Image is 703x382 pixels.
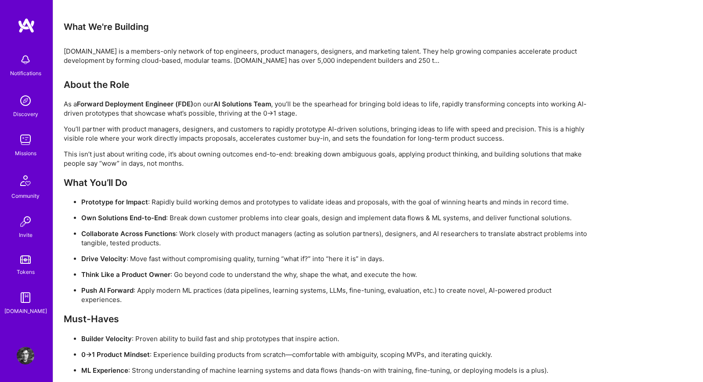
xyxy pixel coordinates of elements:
p: : Apply modern ML practices (data pipelines, learning systems, LLMs, fine-tuning, evaluation, etc... [81,286,591,304]
p: : Proven ability to build fast and ship prototypes that inspire action. [81,334,591,343]
strong: ML Experience [81,366,128,375]
strong: Forward Deployment Engineer (FDE) [77,100,193,108]
strong: Think Like a Product Owner [81,270,170,279]
img: discovery [17,92,34,109]
strong: AI Solutions Team [214,100,271,108]
strong: What You’ll Do [64,177,127,188]
strong: Collaborate Across Functions [81,229,176,238]
p: : Break down customer problems into clear goals, design and implement data flows & ML systems, an... [81,213,591,222]
img: Community [15,170,36,191]
p: You’ll partner with product managers, designers, and customers to rapidly prototype AI-driven sol... [64,124,591,143]
p: This isn’t just about writing code, it’s about owning outcomes end-to-end: breaking down ambiguou... [64,149,591,168]
strong: About the Role [64,79,129,90]
p: : Go beyond code to understand the why, shape the what, and execute the how. [81,270,591,279]
p: : Move fast without compromising quality, turning “what if?” into “here it is” in days. [81,254,591,263]
p: : Experience building products from scratch—comfortable with ambiguity, scoping MVPs, and iterati... [81,350,591,359]
div: What We're Building [64,21,591,33]
img: guide book [17,289,34,306]
strong: Own Solutions End-to-End [81,214,166,222]
div: [DOMAIN_NAME] [4,306,47,316]
img: Invite [17,213,34,230]
strong: Push AI Forward [81,286,134,295]
div: [DOMAIN_NAME] is a members-only network of top engineers, product managers, designers, and market... [64,47,591,65]
strong: Drive Velocity [81,255,127,263]
div: Discovery [13,109,38,119]
div: Tokens [17,267,35,276]
a: User Avatar [14,347,36,364]
p: : Rapidly build working demos and prototypes to validate ideas and proposals, with the goal of wi... [81,197,591,207]
img: teamwork [17,131,34,149]
p: : Strong understanding of machine learning systems and data flows (hands-on with training, fine-t... [81,366,591,375]
div: Missions [15,149,36,158]
p: : Work closely with product managers (acting as solution partners), designers, and AI researchers... [81,229,591,247]
img: tokens [20,255,31,264]
div: Notifications [10,69,41,78]
strong: Builder Velocity [81,335,132,343]
img: logo [18,18,35,33]
img: bell [17,51,34,69]
div: Community [11,191,40,200]
p: As a on our , you’ll be the spearhead for bringing bold ideas to life, rapidly transforming conce... [64,99,591,118]
strong: 0→1 Product Mindset [81,350,150,359]
div: Invite [19,230,33,240]
strong: Prototype for Impact [81,198,148,206]
strong: Must-Haves [64,313,119,324]
img: User Avatar [17,347,34,364]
